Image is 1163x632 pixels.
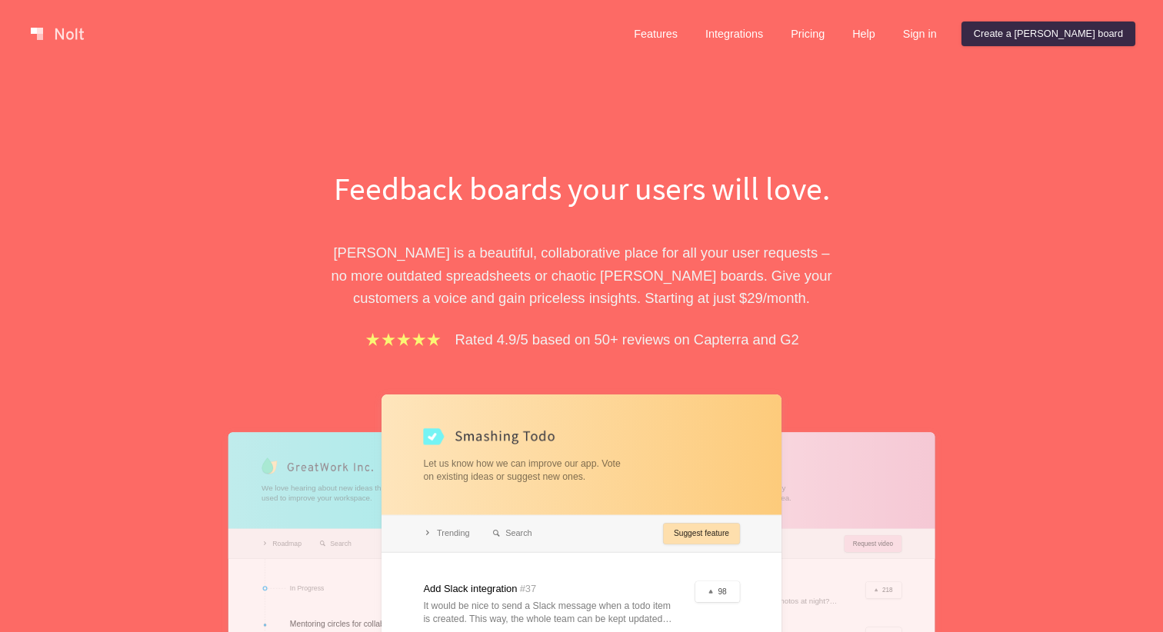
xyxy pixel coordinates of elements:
[316,241,847,309] p: [PERSON_NAME] is a beautiful, collaborative place for all your user requests – no more outdated s...
[621,22,690,46] a: Features
[961,22,1135,46] a: Create a [PERSON_NAME] board
[316,166,847,211] h1: Feedback boards your users will love.
[891,22,949,46] a: Sign in
[778,22,837,46] a: Pricing
[693,22,775,46] a: Integrations
[364,331,442,348] img: stars.b067e34983.png
[840,22,888,46] a: Help
[455,328,799,351] p: Rated 4.9/5 based on 50+ reviews on Capterra and G2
